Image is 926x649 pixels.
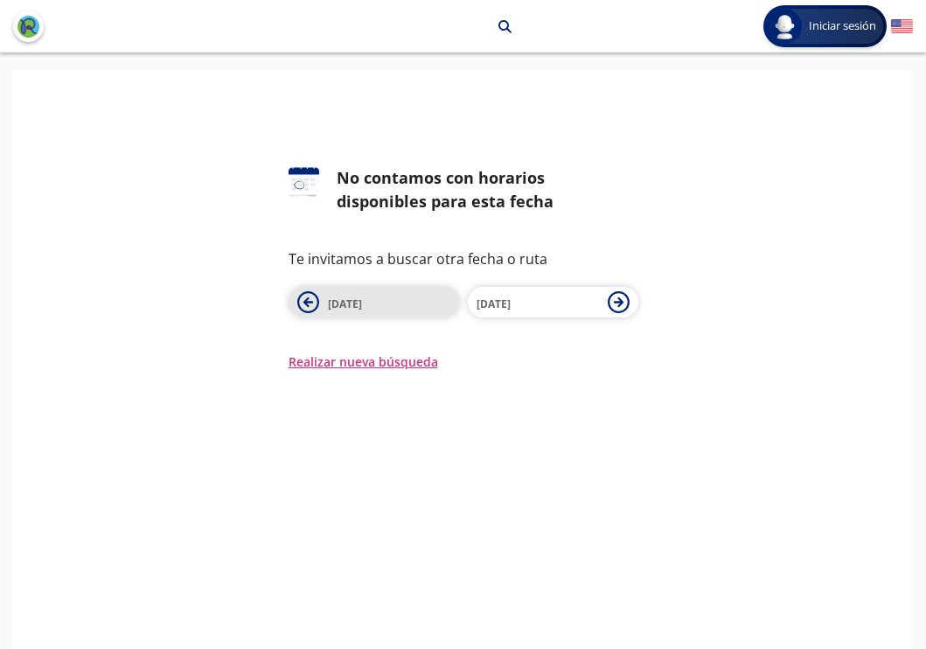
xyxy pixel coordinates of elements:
[289,287,459,318] button: [DATE]
[468,287,638,318] button: [DATE]
[361,17,485,36] p: [GEOGRAPHIC_DATA]
[337,166,638,213] div: No contamos con horarios disponibles para esta fecha
[291,17,339,36] p: Torreón
[328,297,362,311] span: [DATE]
[289,352,438,371] button: Realizar nueva búsqueda
[802,17,883,35] span: Iniciar sesión
[891,16,913,38] button: English
[13,11,44,42] button: back
[477,297,511,311] span: [DATE]
[289,248,638,269] p: Te invitamos a buscar otra fecha o ruta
